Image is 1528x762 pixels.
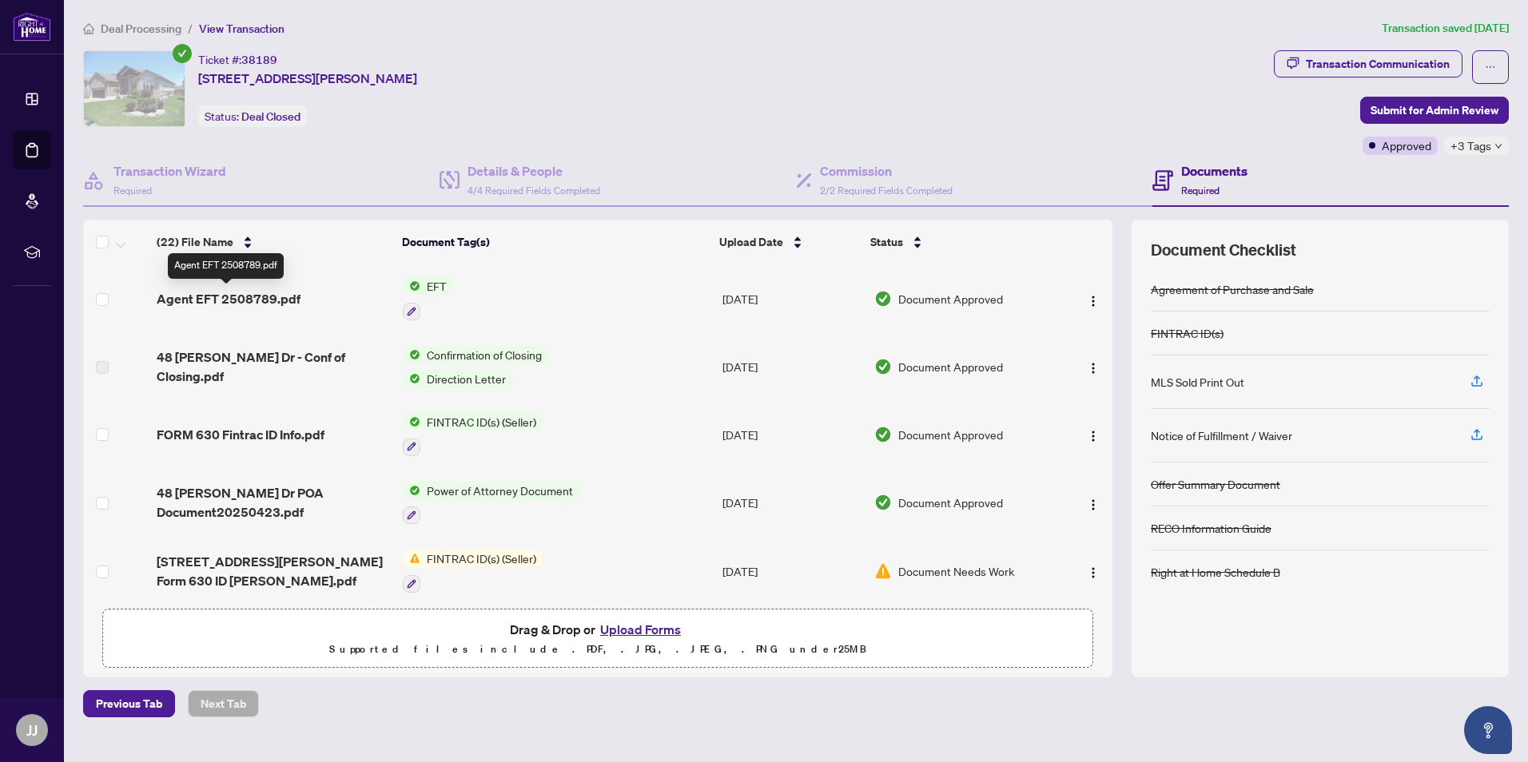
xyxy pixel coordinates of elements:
span: Required [113,185,152,196]
span: check-circle [173,44,192,63]
img: Logo [1087,430,1100,443]
span: Deal Processing [101,22,181,36]
td: [DATE] [716,333,869,400]
div: Notice of Fulfillment / Waiver [1151,427,1292,444]
h4: Details & People [468,161,600,181]
div: Ticket #: [198,50,277,69]
span: Document Approved [898,494,1003,511]
th: Document Tag(s) [396,220,713,264]
button: Previous Tab [83,690,175,717]
span: EFT [420,277,453,295]
img: IMG-X12163428_1.jpg [84,51,185,126]
img: Document Status [874,358,892,375]
img: Status Icon [403,482,420,499]
th: Upload Date [713,220,865,264]
span: Agent EFT 2508789.pdf [157,289,300,308]
div: RECO Information Guide [1151,519,1271,537]
span: 2/2 Required Fields Completed [820,185,953,196]
div: Agent EFT 2508789.pdf [168,253,284,279]
span: +3 Tags [1450,137,1491,155]
img: Document Status [874,426,892,443]
h4: Commission [820,161,953,181]
img: Status Icon [403,413,420,431]
span: Approved [1382,137,1431,154]
button: Logo [1080,558,1106,584]
span: FORM 630 Fintrac ID Info.pdf [157,425,324,444]
span: Drag & Drop orUpload FormsSupported files include .PDF, .JPG, .JPEG, .PNG under25MB [103,609,1092,669]
span: ellipsis [1485,62,1496,73]
img: Status Icon [403,277,420,295]
span: Confirmation of Closing [420,346,548,363]
span: Drag & Drop or [510,619,686,640]
span: Submit for Admin Review [1371,97,1498,123]
button: Status IconPower of Attorney Document [403,482,579,525]
div: Transaction Communication [1306,51,1450,77]
span: home [83,23,94,34]
th: Status [864,220,1053,264]
span: down [1494,142,1502,150]
button: Logo [1080,354,1106,379]
span: Previous Tab [96,691,162,716]
span: Direction Letter [420,370,512,387]
img: Logo [1087,566,1100,579]
img: Status Icon [403,370,420,387]
img: logo [13,12,51,42]
span: Document Approved [898,358,1003,375]
button: Submit for Admin Review [1360,97,1509,124]
button: Open asap [1464,706,1512,754]
img: Status Icon [403,550,420,567]
span: FINTRAC ID(s) (Seller) [420,550,543,567]
span: Required [1181,185,1220,196]
th: (22) File Name [150,220,396,264]
img: Logo [1087,362,1100,375]
span: Document Approved [898,290,1003,308]
button: Status IconFINTRAC ID(s) (Seller) [403,550,543,593]
img: Status Icon [403,346,420,363]
button: Status IconEFT [403,277,453,320]
h4: Documents [1181,161,1247,181]
span: FINTRAC ID(s) (Seller) [420,413,543,431]
button: Logo [1080,490,1106,515]
h4: Transaction Wizard [113,161,226,181]
article: Transaction saved [DATE] [1382,19,1509,38]
span: Status [870,233,903,251]
button: Transaction Communication [1274,50,1462,77]
button: Logo [1080,286,1106,312]
img: Logo [1087,498,1100,511]
div: FINTRAC ID(s) [1151,324,1224,342]
span: (22) File Name [157,233,233,251]
button: Status IconConfirmation of ClosingStatus IconDirection Letter [403,346,548,387]
td: [DATE] [716,400,869,469]
span: Upload Date [719,233,783,251]
button: Logo [1080,422,1106,447]
div: Status: [198,105,307,127]
div: Offer Summary Document [1151,475,1280,493]
td: [DATE] [716,537,869,605]
span: JJ [26,719,38,741]
img: Document Status [874,562,892,580]
span: [STREET_ADDRESS][PERSON_NAME] [198,69,417,88]
img: Logo [1087,295,1100,308]
span: Power of Attorney Document [420,482,579,499]
button: Next Tab [188,690,259,717]
img: Document Status [874,290,892,308]
img: Document Status [874,494,892,511]
span: Document Approved [898,426,1003,443]
span: Deal Closed [241,109,300,124]
div: Agreement of Purchase and Sale [1151,280,1314,298]
td: [DATE] [716,469,869,538]
button: Status IconFINTRAC ID(s) (Seller) [403,413,543,456]
div: MLS Sold Print Out [1151,373,1244,391]
span: 38189 [241,53,277,67]
li: / [188,19,193,38]
div: Right at Home Schedule B [1151,563,1280,581]
span: 4/4 Required Fields Completed [468,185,600,196]
span: Document Needs Work [898,562,1014,580]
p: Supported files include .PDF, .JPG, .JPEG, .PNG under 25 MB [113,640,1083,659]
button: Upload Forms [595,619,686,640]
span: 48 [PERSON_NAME] Dr - Conf of Closing.pdf [157,347,390,386]
span: View Transaction [199,22,285,36]
td: [DATE] [716,264,869,333]
span: Document Checklist [1151,239,1296,261]
span: [STREET_ADDRESS][PERSON_NAME] Form 630 ID [PERSON_NAME].pdf [157,552,390,590]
